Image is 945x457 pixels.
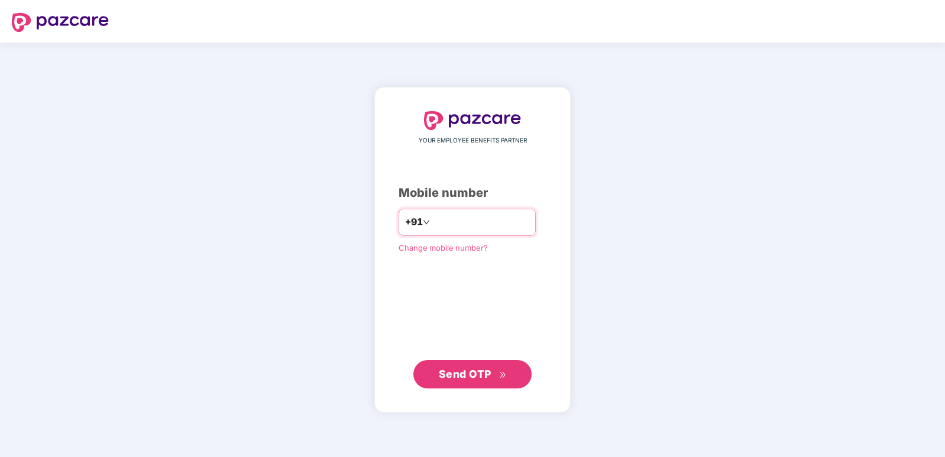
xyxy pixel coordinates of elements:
[423,219,430,226] span: down
[399,184,546,202] div: Mobile number
[399,243,488,252] a: Change mobile number?
[12,13,109,32] img: logo
[419,136,527,145] span: YOUR EMPLOYEE BENEFITS PARTNER
[413,360,532,388] button: Send OTPdouble-right
[405,215,423,229] span: +91
[439,368,491,380] span: Send OTP
[499,371,507,379] span: double-right
[424,111,521,130] img: logo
